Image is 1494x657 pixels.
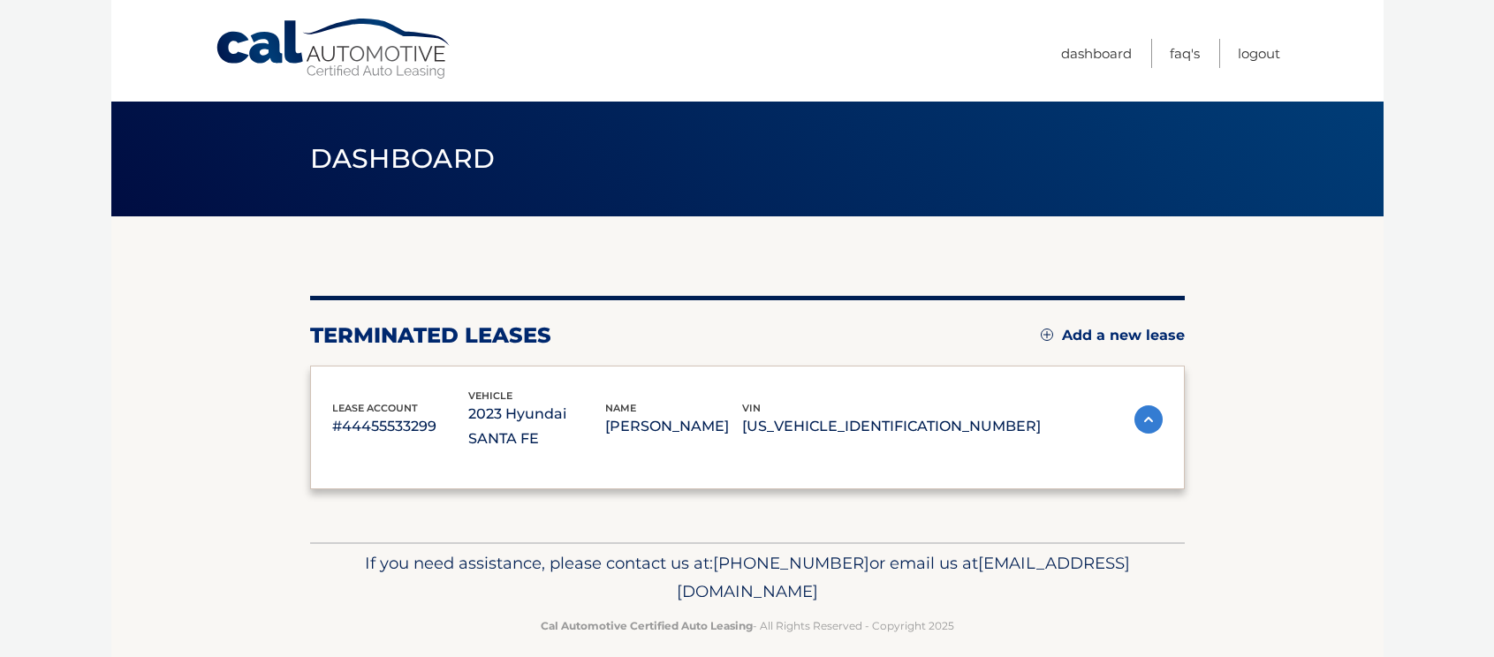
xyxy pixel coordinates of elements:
a: Add a new lease [1041,327,1185,344]
p: - All Rights Reserved - Copyright 2025 [322,616,1173,635]
a: Cal Automotive [215,18,453,80]
p: [US_VEHICLE_IDENTIFICATION_NUMBER] [742,414,1041,439]
span: Dashboard [310,142,496,175]
p: 2023 Hyundai SANTA FE [468,402,605,451]
p: If you need assistance, please contact us at: or email us at [322,549,1173,606]
img: accordion-active.svg [1134,405,1163,434]
a: Logout [1238,39,1280,68]
span: [PHONE_NUMBER] [713,553,869,573]
a: Dashboard [1061,39,1132,68]
p: #44455533299 [332,414,469,439]
p: [PERSON_NAME] [605,414,742,439]
span: vin [742,402,761,414]
strong: Cal Automotive Certified Auto Leasing [541,619,753,632]
h2: terminated leases [310,322,551,349]
span: vehicle [468,389,512,402]
img: add.svg [1041,328,1053,341]
a: FAQ's [1170,39,1200,68]
span: lease account [332,402,418,414]
span: name [605,402,636,414]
